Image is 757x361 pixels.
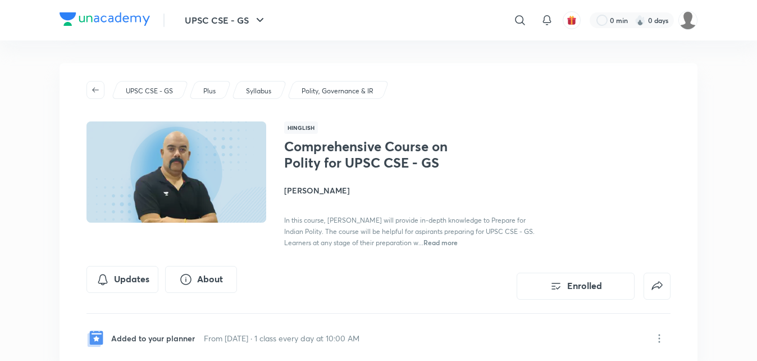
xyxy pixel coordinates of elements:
a: Company Logo [60,12,150,29]
button: About [165,266,237,293]
p: From [DATE] · 1 class every day at 10:00 AM [204,332,359,344]
span: In this course, [PERSON_NAME] will provide in-depth knowledge to Prepare for Indian Polity. The c... [284,216,535,247]
img: streak [635,15,646,26]
p: Syllabus [246,86,271,96]
a: Plus [202,86,218,96]
img: Thumbnail [85,120,268,224]
h1: Comprehensive Course on Polity for UPSC CSE - GS [284,138,468,171]
p: Plus [203,86,216,96]
p: UPSC CSE - GS [126,86,173,96]
a: Syllabus [244,86,273,96]
button: false [644,273,671,300]
img: avatar [567,15,577,25]
a: Polity, Governance & IR [300,86,376,96]
button: Enrolled [517,273,635,300]
p: Added to your planner [111,332,195,344]
img: Company Logo [60,12,150,26]
button: avatar [563,11,581,29]
a: UPSC CSE - GS [124,86,175,96]
button: UPSC CSE - GS [178,9,273,31]
h4: [PERSON_NAME] [284,184,536,196]
span: Hinglish [284,121,318,134]
button: Updates [86,266,158,293]
span: Read more [423,238,458,247]
img: Deepika Verma [678,11,697,30]
p: Polity, Governance & IR [302,86,373,96]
